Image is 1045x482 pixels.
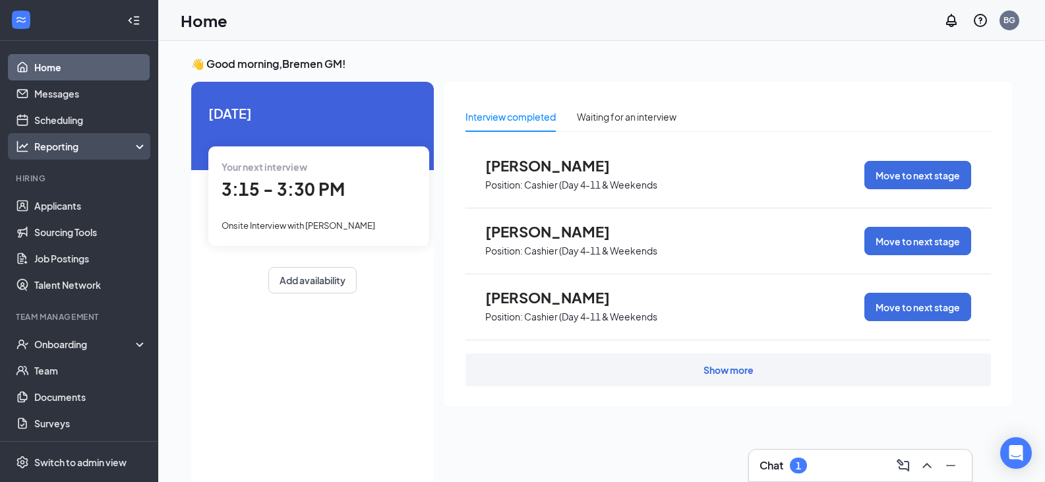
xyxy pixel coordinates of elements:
[191,57,1012,71] h3: 👋 Good morning, Bremen GM !
[485,157,630,174] span: [PERSON_NAME]
[1003,15,1015,26] div: BG
[34,357,147,384] a: Team
[34,456,127,469] div: Switch to admin view
[34,193,147,219] a: Applicants
[34,410,147,437] a: Surveys
[268,267,357,293] button: Add availability
[703,363,754,377] div: Show more
[864,293,971,321] button: Move to next stage
[34,140,148,153] div: Reporting
[485,289,630,306] span: [PERSON_NAME]
[485,245,523,257] p: Position:
[34,54,147,80] a: Home
[943,13,959,28] svg: Notifications
[524,179,657,191] p: Cashier (Day 4-11 & Weekends
[16,311,144,322] div: Team Management
[919,458,935,473] svg: ChevronUp
[34,107,147,133] a: Scheduling
[893,455,914,476] button: ComposeMessage
[760,458,783,473] h3: Chat
[127,14,140,27] svg: Collapse
[34,338,136,351] div: Onboarding
[864,227,971,255] button: Move to next stage
[181,9,227,32] h1: Home
[16,173,144,184] div: Hiring
[222,178,345,200] span: 3:15 - 3:30 PM
[796,460,801,471] div: 1
[34,272,147,298] a: Talent Network
[485,179,523,191] p: Position:
[864,161,971,189] button: Move to next stage
[895,458,911,473] svg: ComposeMessage
[222,161,307,173] span: Your next interview
[34,80,147,107] a: Messages
[16,456,29,469] svg: Settings
[34,219,147,245] a: Sourcing Tools
[524,245,657,257] p: Cashier (Day 4-11 & Weekends
[485,223,630,240] span: [PERSON_NAME]
[972,13,988,28] svg: QuestionInfo
[34,384,147,410] a: Documents
[465,109,556,124] div: Interview completed
[916,455,938,476] button: ChevronUp
[208,103,417,123] span: [DATE]
[577,109,676,124] div: Waiting for an interview
[485,311,523,323] p: Position:
[16,338,29,351] svg: UserCheck
[524,311,657,323] p: Cashier (Day 4-11 & Weekends
[1000,437,1032,469] div: Open Intercom Messenger
[16,140,29,153] svg: Analysis
[943,458,959,473] svg: Minimize
[34,245,147,272] a: Job Postings
[222,220,375,231] span: Onsite Interview with [PERSON_NAME]
[15,13,28,26] svg: WorkstreamLogo
[940,455,961,476] button: Minimize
